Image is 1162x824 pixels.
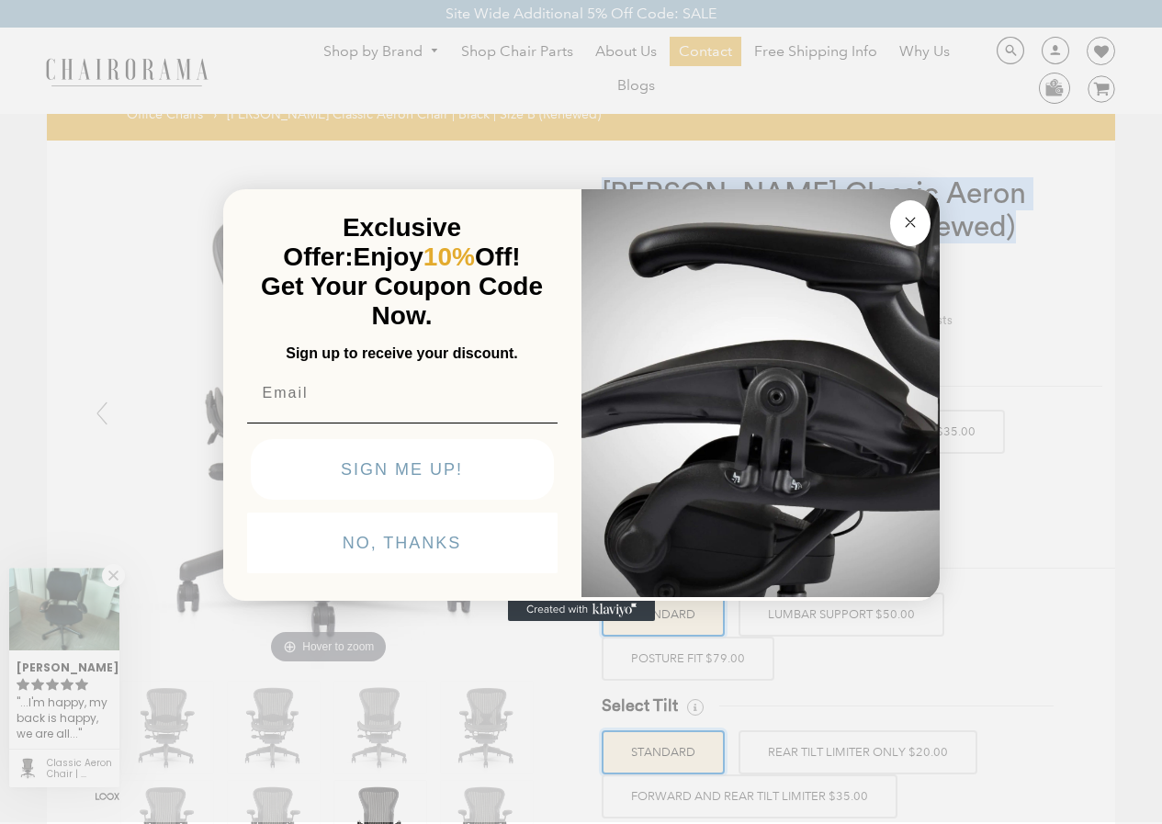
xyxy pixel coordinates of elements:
[508,599,655,621] a: Created with Klaviyo - opens in a new tab
[890,200,931,246] button: Close dialog
[247,513,558,573] button: NO, THANKS
[247,375,558,412] input: Email
[423,243,475,271] span: 10%
[251,439,554,500] button: SIGN ME UP!
[247,423,558,423] img: underline
[261,272,543,330] span: Get Your Coupon Code Now.
[581,186,940,597] img: 92d77583-a095-41f6-84e7-858462e0427a.jpeg
[283,213,461,271] span: Exclusive Offer:
[1067,705,1154,792] iframe: Tidio Chat
[354,243,521,271] span: Enjoy Off!
[286,345,517,361] span: Sign up to receive your discount.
